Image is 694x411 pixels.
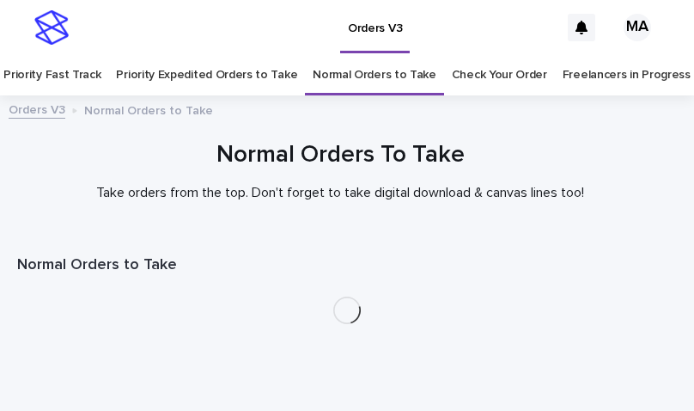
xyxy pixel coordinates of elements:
[452,55,547,95] a: Check Your Order
[17,139,664,171] h1: Normal Orders To Take
[84,100,213,119] p: Normal Orders to Take
[17,185,664,201] p: Take orders from the top. Don't forget to take digital download & canvas lines too!
[563,55,691,95] a: Freelancers in Progress
[17,255,677,276] h1: Normal Orders to Take
[116,55,297,95] a: Priority Expedited Orders to Take
[34,10,69,45] img: stacker-logo-s-only.png
[624,14,651,41] div: MA
[9,99,65,119] a: Orders V3
[3,55,100,95] a: Priority Fast Track
[313,55,436,95] a: Normal Orders to Take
